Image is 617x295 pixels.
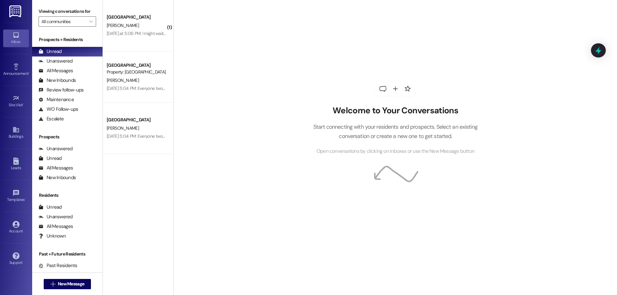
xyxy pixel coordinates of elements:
[3,250,29,268] a: Support
[29,70,30,75] span: •
[23,102,24,106] span: •
[39,155,62,162] div: Unread
[39,204,62,211] div: Unread
[9,5,22,17] img: ResiDesk Logo
[107,30,277,36] div: [DATE] at 5:06 PM: I might wait a couple of weeks to apply for winter semester and add Mia
[39,48,62,55] div: Unread
[32,134,103,140] div: Prospects
[39,106,78,113] div: WO Follow-ups
[39,145,73,152] div: Unanswered
[39,87,84,93] div: Review follow-ups
[39,165,73,171] div: All Messages
[107,22,139,28] span: [PERSON_NAME]
[3,30,29,47] a: Inbox
[317,147,474,155] span: Open conversations by clicking on inboxes or use the New Message button
[3,156,29,173] a: Leads
[41,16,86,27] input: All communities
[3,187,29,205] a: Templates •
[50,282,55,287] i: 
[32,251,103,257] div: Past + Future Residents
[32,192,103,199] div: Residents
[39,213,73,220] div: Unanswered
[32,36,103,43] div: Prospects + Residents
[39,174,76,181] div: New Inbounds
[107,117,166,123] div: [GEOGRAPHIC_DATA]
[39,233,66,239] div: Unknown
[39,262,77,269] div: Past Residents
[107,62,166,69] div: [GEOGRAPHIC_DATA]
[39,116,64,122] div: Escalate
[44,279,91,289] button: New Message
[25,196,26,201] span: •
[39,96,74,103] div: Maintenance
[303,122,487,141] p: Start connecting with your residents and prospects. Select an existing conversation or create a n...
[39,77,76,84] div: New Inbounds
[58,281,84,287] span: New Message
[107,77,139,83] span: [PERSON_NAME]
[39,223,73,230] div: All Messages
[3,219,29,236] a: Account
[39,58,73,65] div: Unanswered
[107,125,139,131] span: [PERSON_NAME]
[39,67,73,74] div: All Messages
[3,124,29,142] a: Buildings
[107,14,166,21] div: [GEOGRAPHIC_DATA]
[39,6,96,16] label: Viewing conversations for
[303,106,487,116] h2: Welcome to Your Conversations
[3,93,29,110] a: Site Visit •
[107,69,166,75] div: Property: [GEOGRAPHIC_DATA]
[89,19,93,24] i: 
